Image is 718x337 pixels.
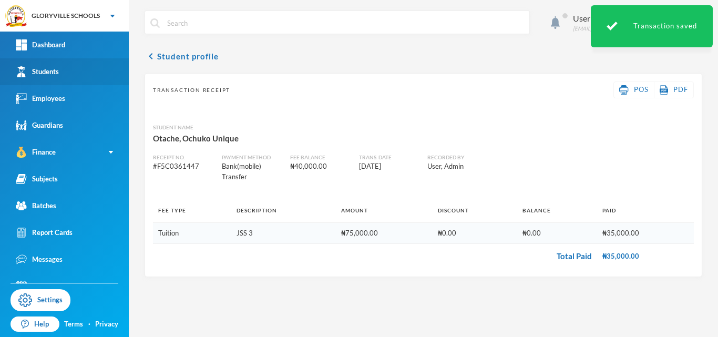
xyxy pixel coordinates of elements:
[153,154,214,161] div: Receipt No.
[427,161,580,172] div: User, Admin
[16,39,65,50] div: Dashboard
[153,86,230,94] span: Transaction Receipt
[145,50,219,63] button: chevron_leftStudent profile
[634,85,649,94] span: POS
[231,199,335,222] th: Description
[427,154,580,161] div: Recorded By
[16,254,63,265] div: Messages
[16,173,58,185] div: Subjects
[522,229,541,237] span: ₦0.00
[16,200,56,211] div: Batches
[673,85,688,94] span: PDF
[222,161,283,182] div: Bank(mobile) Transfer
[145,50,157,63] i: chevron_left
[336,199,433,222] th: Amount
[150,18,160,28] img: search
[517,199,597,222] th: Balance
[153,161,214,172] div: # F5C0361447
[95,319,118,330] a: Privacy
[341,229,378,237] span: ₦75,000.00
[11,316,59,332] a: Help
[359,161,420,172] div: [DATE]
[153,131,694,145] div: Otache, Ochuko Unique
[6,6,27,27] img: logo
[11,289,70,311] a: Settings
[573,25,661,33] div: [EMAIL_ADDRESS][DOMAIN_NAME]
[153,199,231,222] th: Fee Type
[16,66,59,77] div: Students
[64,319,83,330] a: Terms
[88,319,90,330] div: ·
[237,229,253,237] span: JSS 3
[16,281,53,292] div: Events
[16,227,73,238] div: Report Cards
[660,85,688,95] a: PDF
[16,120,63,131] div: Guardians
[16,93,65,104] div: Employees
[591,5,713,47] div: Transaction saved
[222,154,283,161] div: Payment Method
[619,85,649,95] a: POS
[166,11,524,35] input: Search
[602,229,639,237] span: ₦35,000.00
[158,229,179,237] span: Tuition
[290,154,351,161] div: Fee balance
[597,244,694,269] td: ₦35,000.00
[16,147,56,158] div: Finance
[433,199,518,222] th: Discount
[438,229,456,237] span: ₦0.00
[290,161,351,172] div: ₦40,000.00
[359,154,420,161] div: Trans. Date
[597,199,694,222] th: Paid
[153,124,694,131] div: Student Name
[32,11,100,21] div: GLORYVILLE SCHOOLS
[153,244,597,269] td: Total Paid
